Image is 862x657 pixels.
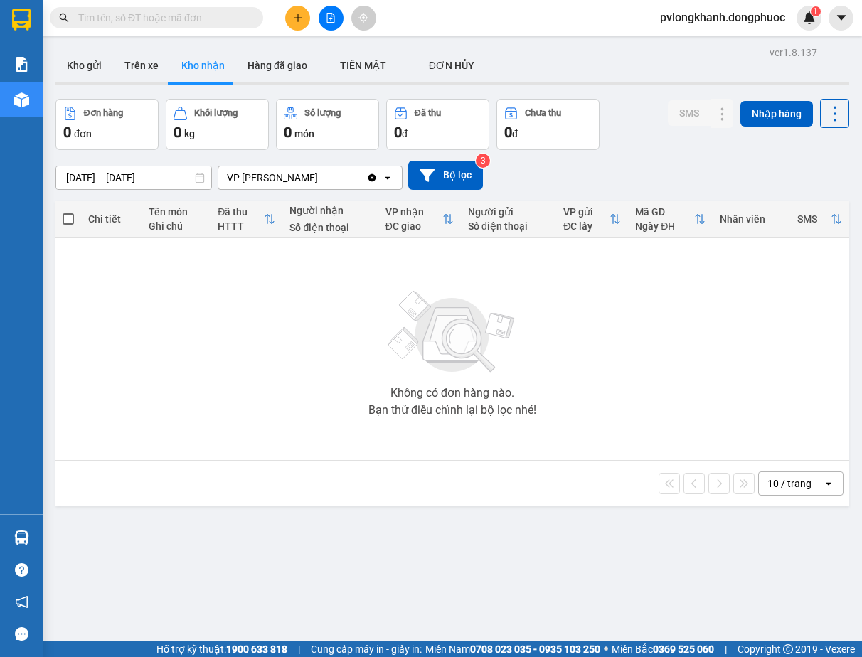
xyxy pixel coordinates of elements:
span: kg [184,128,195,139]
div: Đơn hàng [84,108,123,118]
button: Trên xe [113,48,170,82]
button: Đơn hàng0đơn [55,99,159,150]
span: 0 [284,124,292,141]
div: ĐC lấy [563,220,610,232]
span: món [294,128,314,139]
button: file-add [319,6,344,31]
button: Khối lượng0kg [166,99,269,150]
div: Chưa thu [525,108,561,118]
div: ĐC giao [385,220,442,232]
span: notification [15,595,28,609]
div: Không có đơn hàng nào. [390,388,514,399]
span: TIỀN MẶT [340,60,386,71]
strong: 0369 525 060 [653,643,714,655]
div: VP [PERSON_NAME] [227,171,318,185]
div: Đã thu [218,206,264,218]
span: Cung cấp máy in - giấy in: [311,641,422,657]
sup: 3 [476,154,490,168]
th: Toggle SortBy [628,201,713,238]
input: Selected VP Long Khánh. [319,171,321,185]
span: Miền Bắc [612,641,714,657]
span: caret-down [835,11,848,24]
span: message [15,627,28,641]
span: pvlongkhanh.dongphuoc [649,9,797,26]
svg: Clear value [366,172,378,183]
span: copyright [783,644,793,654]
span: ĐƠN HỦY [429,60,474,71]
span: | [298,641,300,657]
div: Số lượng [304,108,341,118]
input: Select a date range. [56,166,211,189]
span: 1 [813,6,818,16]
img: solution-icon [14,57,29,72]
button: Kho nhận [170,48,236,82]
span: aim [358,13,368,23]
img: logo-vxr [12,9,31,31]
span: plus [293,13,303,23]
div: Đã thu [415,108,441,118]
th: Toggle SortBy [556,201,628,238]
span: 0 [63,124,71,141]
svg: open [382,172,393,183]
span: đ [512,128,518,139]
button: Chưa thu0đ [496,99,600,150]
div: Nhân viên [720,213,783,225]
button: Số lượng0món [276,99,379,150]
div: ver 1.8.137 [770,45,817,60]
strong: 0708 023 035 - 0935 103 250 [470,643,600,655]
img: icon-new-feature [803,11,816,24]
span: 0 [394,124,402,141]
div: Chi tiết [88,213,134,225]
span: đ [402,128,408,139]
div: Số điện thoại [289,222,371,233]
svg: open [823,478,834,489]
button: aim [351,6,376,31]
span: | [725,641,727,657]
img: warehouse-icon [14,530,29,545]
span: Miền Nam [425,641,600,657]
div: Bạn thử điều chỉnh lại bộ lọc nhé! [368,405,536,416]
button: Nhập hàng [740,101,813,127]
div: Số điện thoại [468,220,549,232]
span: 0 [504,124,512,141]
div: Khối lượng [194,108,238,118]
span: 0 [174,124,181,141]
button: caret-down [829,6,853,31]
span: đơn [74,128,92,139]
div: VP nhận [385,206,442,218]
strong: 1900 633 818 [226,643,287,655]
div: Tên món [149,206,203,218]
div: SMS [797,213,831,225]
img: warehouse-icon [14,92,29,107]
div: Ghi chú [149,220,203,232]
div: Mã GD [635,206,694,218]
span: search [59,13,69,23]
div: Người nhận [289,205,371,216]
div: HTTT [218,220,264,232]
button: Đã thu0đ [386,99,489,150]
button: SMS [668,100,711,126]
div: Ngày ĐH [635,220,694,232]
input: Tìm tên, số ĐT hoặc mã đơn [78,10,246,26]
img: svg+xml;base64,PHN2ZyBjbGFzcz0ibGlzdC1wbHVnX19zdmciIHhtbG5zPSJodHRwOi8vd3d3LnczLm9yZy8yMDAwL3N2Zy... [381,282,523,382]
th: Toggle SortBy [378,201,461,238]
button: plus [285,6,310,31]
span: question-circle [15,563,28,577]
button: Hàng đã giao [236,48,319,82]
div: 10 / trang [767,476,812,491]
div: Người gửi [468,206,549,218]
span: file-add [326,13,336,23]
th: Toggle SortBy [790,201,849,238]
div: VP gửi [563,206,610,218]
th: Toggle SortBy [211,201,282,238]
button: Kho gửi [55,48,113,82]
span: ⚪️ [604,646,608,652]
sup: 1 [811,6,821,16]
button: Bộ lọc [408,161,483,190]
span: Hỗ trợ kỹ thuật: [156,641,287,657]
